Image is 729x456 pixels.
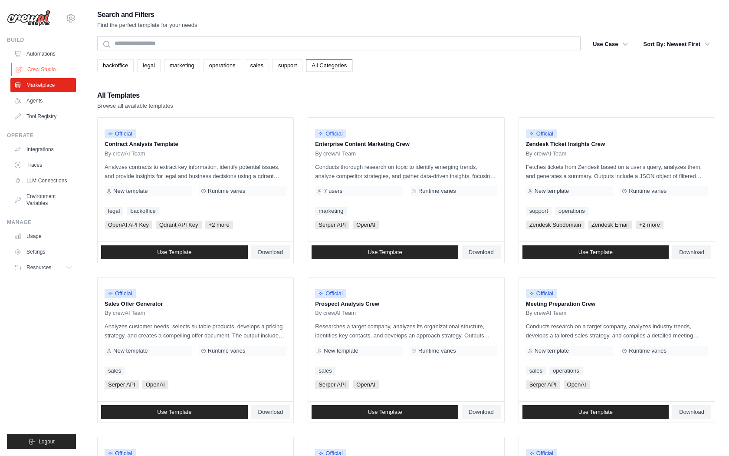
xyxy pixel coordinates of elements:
span: Official [315,129,346,138]
p: Analyzes contracts to extract key information, identify potential issues, and provide insights fo... [105,162,286,181]
a: Settings [10,245,76,259]
span: Runtime varies [418,347,456,354]
a: Use Template [101,405,248,419]
span: Download [469,409,494,416]
p: Researches a target company, analyzes its organizational structure, identifies key contacts, and ... [315,322,497,340]
span: Serper API [315,221,349,229]
a: Download [672,245,711,259]
span: Use Template [578,249,613,256]
span: OpenAI API Key [105,221,152,229]
a: Use Template [312,405,458,419]
span: Official [105,289,136,298]
a: Download [251,405,290,419]
a: support [273,59,302,72]
a: Download [672,405,711,419]
a: support [526,207,552,215]
span: Download [679,249,704,256]
a: Download [462,245,501,259]
a: legal [137,59,160,72]
a: Use Template [101,245,248,259]
button: Sort By: Newest First [638,36,715,52]
span: Runtime varies [208,188,246,195]
p: Contract Analysis Template [105,140,286,149]
span: Use Template [368,409,402,416]
div: Manage [7,219,76,226]
p: Conducts thorough research on topic to identify emerging trends, analyze competitor strategies, a... [315,162,497,181]
a: Automations [10,47,76,61]
button: Logout [7,434,76,449]
p: Enterprise Content Marketing Crew [315,140,497,149]
button: Resources [10,261,76,274]
a: Integrations [10,142,76,156]
a: operations [204,59,241,72]
span: Use Template [157,409,191,416]
span: Serper API [315,380,349,389]
a: operations [555,207,588,215]
span: New template [535,188,569,195]
span: Runtime varies [629,347,667,354]
a: Use Template [522,405,669,419]
span: 7 users [324,188,342,195]
a: operations [549,367,583,375]
a: Use Template [312,245,458,259]
span: By crewAI Team [526,150,567,157]
span: OpenAI [353,380,379,389]
span: By crewAI Team [105,310,145,317]
a: Crew Studio [11,63,77,76]
a: Traces [10,158,76,172]
span: Download [258,249,283,256]
a: marketing [164,59,200,72]
p: Prospect Analysis Crew [315,300,497,308]
a: All Categories [306,59,352,72]
a: Marketplace [10,78,76,92]
p: Analyzes customer needs, selects suitable products, develops a pricing strategy, and creates a co... [105,322,286,340]
span: Use Template [368,249,402,256]
p: Conducts research on a target company, analyzes industry trends, develops a tailored sales strate... [526,322,708,340]
span: New template [113,347,148,354]
span: By crewAI Team [315,310,356,317]
span: Use Template [157,249,191,256]
span: OpenAI [142,380,168,389]
span: New template [113,188,148,195]
span: Serper API [526,380,560,389]
span: Zendesk Subdomain [526,221,585,229]
div: Build [7,36,76,43]
img: Logo [7,10,50,26]
h2: Search and Filters [97,9,197,21]
span: Download [679,409,704,416]
span: By crewAI Team [526,310,567,317]
span: +2 more [636,221,663,229]
a: sales [105,367,125,375]
span: Official [526,289,557,298]
p: Find the perfect template for your needs [97,21,197,30]
a: backoffice [127,207,159,215]
span: Zendesk Email [588,221,632,229]
a: LLM Connections [10,174,76,188]
a: sales [315,367,335,375]
p: Meeting Preparation Crew [526,300,708,308]
p: Sales Offer Generator [105,300,286,308]
span: Qdrant API Key [156,221,202,229]
a: Environment Variables [10,189,76,210]
span: Official [105,129,136,138]
span: By crewAI Team [315,150,356,157]
span: +2 more [205,221,233,229]
p: Zendesk Ticket Insights Crew [526,140,708,149]
span: New template [535,347,569,354]
a: legal [105,207,123,215]
button: Use Case [588,36,633,52]
span: Official [315,289,346,298]
a: Tool Registry [10,109,76,123]
span: OpenAI [353,221,379,229]
a: Use Template [522,245,669,259]
p: Fetches tickets from Zendesk based on a user's query, analyzes them, and generates a summary. Out... [526,162,708,181]
h2: All Templates [97,89,173,102]
span: Runtime varies [418,188,456,195]
a: marketing [315,207,347,215]
a: sales [245,59,269,72]
span: Resources [26,264,51,271]
span: By crewAI Team [105,150,145,157]
a: Agents [10,94,76,108]
span: Serper API [105,380,139,389]
div: Operate [7,132,76,139]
